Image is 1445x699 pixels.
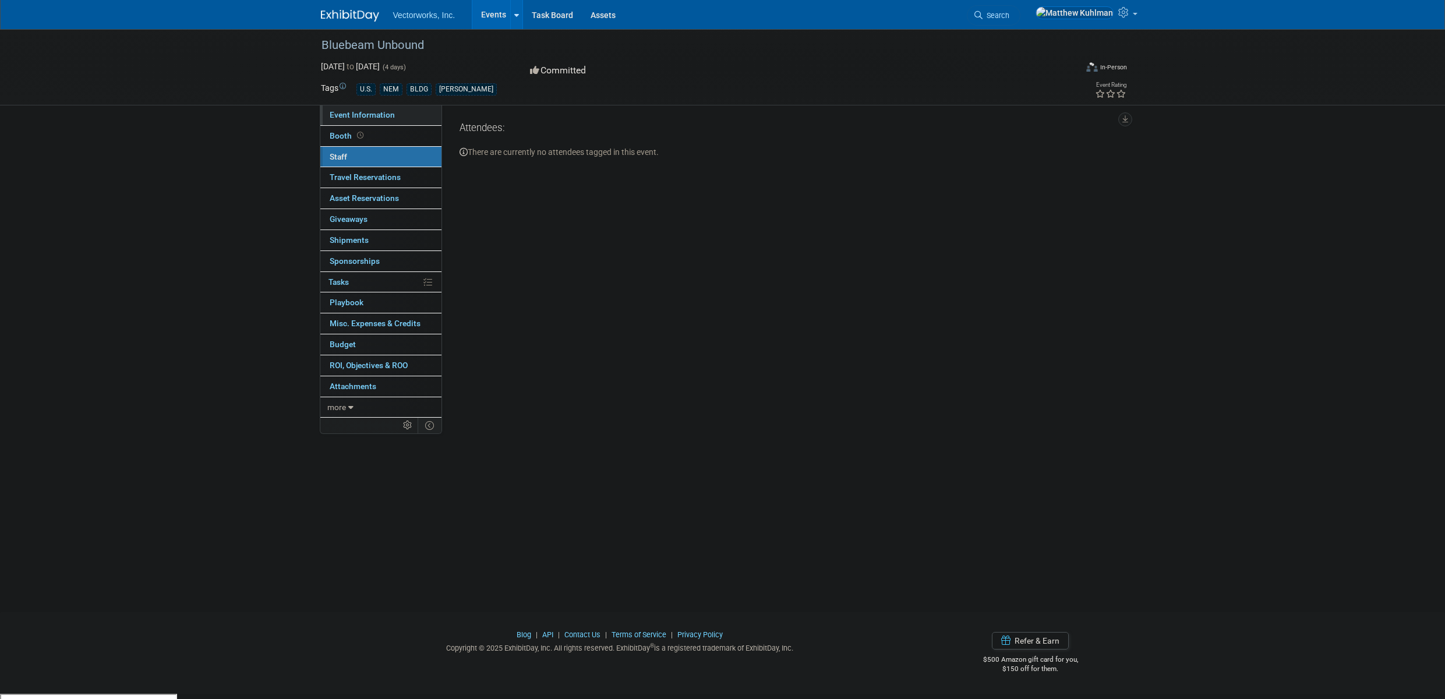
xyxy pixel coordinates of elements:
[418,418,441,433] td: Toggle Event Tabs
[320,230,441,250] a: Shipments
[321,640,920,654] div: Copyright © 2025 ExhibitDay, Inc. All rights reserved. ExhibitDay is a registered trademark of Ex...
[330,235,369,245] span: Shipments
[320,209,441,230] a: Giveaways
[381,63,406,71] span: (4 days)
[937,664,1125,674] div: $150 off for them.
[320,251,441,271] a: Sponsorships
[321,82,346,96] td: Tags
[330,110,395,119] span: Event Information
[542,630,553,639] a: API
[517,630,531,639] a: Blog
[330,361,408,370] span: ROI, Objectives & ROO
[330,131,366,140] span: Booth
[992,632,1069,649] a: Refer & Earn
[612,630,666,639] a: Terms of Service
[983,11,1009,20] span: Search
[1008,61,1128,78] div: Event Format
[317,35,1059,56] div: Bluebeam Unbound
[937,647,1125,674] div: $500 Amazon gift card for you,
[533,630,540,639] span: |
[320,313,441,334] a: Misc. Expenses & Credits
[356,83,376,96] div: U.S.
[320,397,441,418] a: more
[330,172,401,182] span: Travel Reservations
[330,298,363,307] span: Playbook
[650,642,654,649] sup: ®
[555,630,563,639] span: |
[320,334,441,355] a: Budget
[393,10,455,20] span: Vectorworks, Inc.
[328,277,349,287] span: Tasks
[602,630,610,639] span: |
[330,256,380,266] span: Sponsorships
[321,10,379,22] img: ExhibitDay
[668,630,676,639] span: |
[398,418,418,433] td: Personalize Event Tab Strip
[320,147,441,167] a: Staff
[330,214,368,224] span: Giveaways
[320,272,441,292] a: Tasks
[330,319,421,328] span: Misc. Expenses & Credits
[1036,6,1114,19] img: Matthew Kuhlman
[320,188,441,209] a: Asset Reservations
[380,83,402,96] div: NEM
[330,382,376,391] span: Attachments
[527,61,784,81] div: Committed
[407,83,432,96] div: BLDG
[345,62,356,71] span: to
[320,126,441,146] a: Booth
[564,630,600,639] a: Contact Us
[436,83,497,96] div: [PERSON_NAME]
[320,355,441,376] a: ROI, Objectives & ROO
[320,376,441,397] a: Attachments
[460,136,1116,158] div: There are currently no attendees tagged in this event.
[1095,82,1126,88] div: Event Rating
[330,340,356,349] span: Budget
[460,121,1116,136] div: Attendees:
[320,167,441,188] a: Travel Reservations
[321,62,380,71] span: [DATE] [DATE]
[1100,63,1127,72] div: In-Person
[330,152,347,161] span: Staff
[355,131,366,140] span: Booth not reserved yet
[330,193,399,203] span: Asset Reservations
[320,292,441,313] a: Playbook
[1086,62,1098,72] img: Format-Inperson.png
[320,105,441,125] a: Event Information
[327,403,346,412] span: more
[677,630,723,639] a: Privacy Policy
[967,5,1020,26] a: Search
